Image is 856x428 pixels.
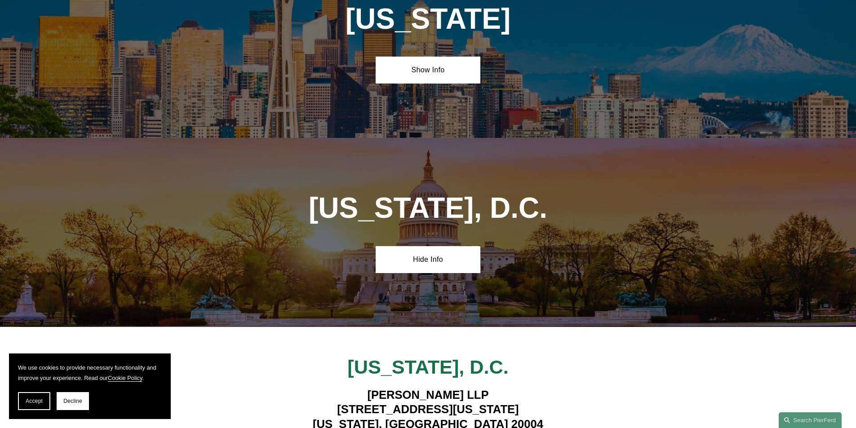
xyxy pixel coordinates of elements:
[9,353,171,419] section: Cookie banner
[347,356,508,378] span: [US_STATE], D.C.
[26,398,43,404] span: Accept
[323,3,533,35] h1: [US_STATE]
[376,57,480,84] a: Show Info
[376,246,480,273] a: Hide Info
[779,412,842,428] a: Search this site
[18,392,50,410] button: Accept
[57,392,89,410] button: Decline
[271,192,585,225] h1: [US_STATE], D.C.
[18,362,162,383] p: We use cookies to provide necessary functionality and improve your experience. Read our .
[63,398,82,404] span: Decline
[108,375,142,381] a: Cookie Policy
